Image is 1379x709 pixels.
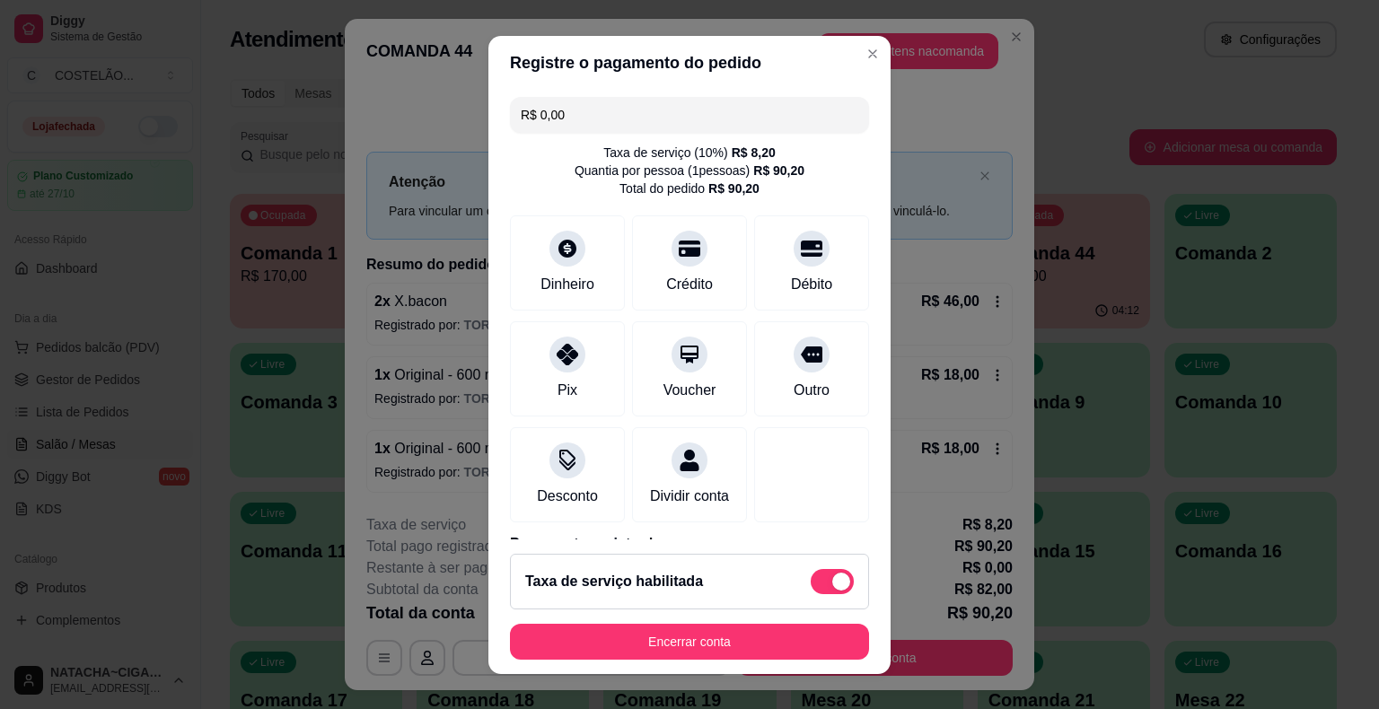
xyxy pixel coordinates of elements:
[537,486,598,507] div: Desconto
[603,144,776,162] div: Taxa de serviço ( 10 %)
[791,274,832,295] div: Débito
[663,380,716,401] div: Voucher
[510,533,869,555] p: Pagamento registrados
[510,624,869,660] button: Encerrar conta
[575,162,804,179] div: Quantia por pessoa ( 1 pessoas)
[540,274,594,295] div: Dinheiro
[794,380,830,401] div: Outro
[753,162,804,179] div: R$ 90,20
[619,179,760,197] div: Total do pedido
[558,380,577,401] div: Pix
[521,97,858,133] input: Ex.: hambúrguer de cordeiro
[708,179,760,197] div: R$ 90,20
[488,36,891,90] header: Registre o pagamento do pedido
[525,571,703,592] h2: Taxa de serviço habilitada
[732,144,776,162] div: R$ 8,20
[650,486,729,507] div: Dividir conta
[858,39,887,68] button: Close
[666,274,713,295] div: Crédito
